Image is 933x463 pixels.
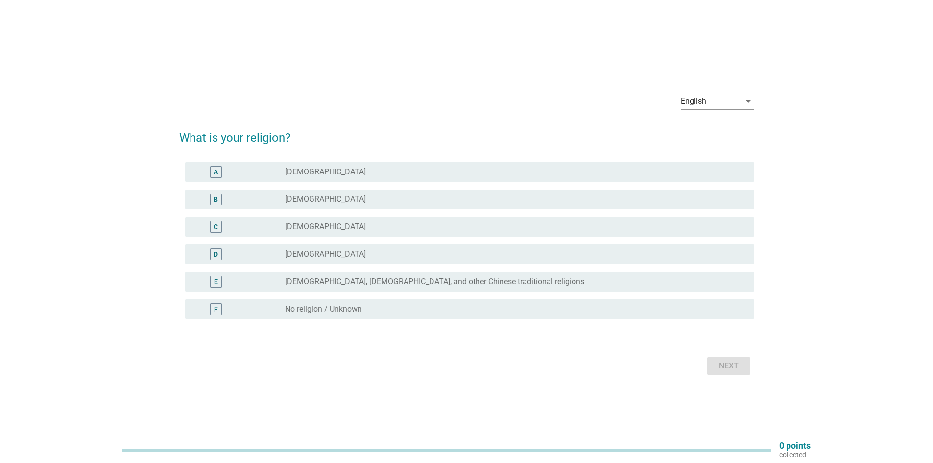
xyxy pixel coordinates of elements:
[214,167,218,177] div: A
[285,167,366,177] label: [DEMOGRAPHIC_DATA]
[285,222,366,232] label: [DEMOGRAPHIC_DATA]
[285,195,366,204] label: [DEMOGRAPHIC_DATA]
[285,304,362,314] label: No religion / Unknown
[179,119,754,146] h2: What is your religion?
[742,96,754,107] i: arrow_drop_down
[779,450,811,459] p: collected
[214,249,218,259] div: D
[214,304,218,314] div: F
[214,194,218,204] div: B
[285,277,584,287] label: [DEMOGRAPHIC_DATA], [DEMOGRAPHIC_DATA], and other Chinese traditional religions
[285,249,366,259] label: [DEMOGRAPHIC_DATA]
[214,221,218,232] div: C
[779,441,811,450] p: 0 points
[214,276,218,287] div: E
[681,97,706,106] div: English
